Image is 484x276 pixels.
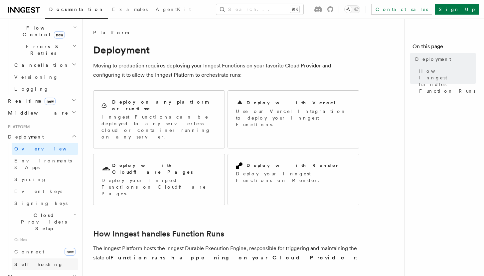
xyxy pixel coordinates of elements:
a: Sign Up [435,4,479,15]
span: Connect [14,249,44,254]
a: Overview [12,143,78,155]
a: Logging [12,83,78,95]
p: Use our Vercel Integration to deploy your Inngest Functions. [236,108,351,128]
a: Syncing [12,173,78,185]
span: Realtime [5,98,56,104]
a: AgentKit [152,2,195,18]
a: How Inngest handles Function Runs [93,229,224,238]
button: Cloud Providers Setup [12,209,78,234]
p: Deploy your Inngest Functions on Render. [236,170,351,184]
span: Cancellation [12,62,69,68]
span: Deployment [5,134,44,140]
span: Cloud Providers Setup [12,212,74,232]
span: Versioning [14,74,58,80]
svg: Cloudflare [101,164,111,174]
span: Syncing [14,177,47,182]
a: Deploy with RenderDeploy your Inngest Functions on Render. [228,154,359,205]
strong: Function runs happening on your Cloud Provider [110,254,356,261]
span: Platform [5,124,30,130]
span: AgentKit [156,7,191,12]
a: Signing keys [12,197,78,209]
a: Deploy with VercelUse our Vercel Integration to deploy your Inngest Functions. [228,90,359,148]
a: Environments & Apps [12,155,78,173]
span: Event keys [14,189,62,194]
span: Examples [112,7,148,12]
span: Guides [12,234,78,245]
button: Middleware [5,107,78,119]
button: Flow Controlnew [12,22,78,41]
span: Platform [93,29,128,36]
p: The Inngest Platform hosts the Inngest Durable Execution Engine, responsible for triggering and m... [93,244,359,262]
a: Event keys [12,185,78,197]
span: Documentation [49,7,104,12]
span: new [54,31,65,39]
span: How Inngest handles Function Runs [419,68,476,94]
a: Examples [108,2,152,18]
span: new [65,248,76,256]
kbd: ⌘K [290,6,299,13]
a: Contact sales [371,4,432,15]
span: Self hosting [14,262,63,267]
button: Cancellation [12,59,78,71]
a: Deployment [412,53,476,65]
h2: Deploy with Render [246,162,339,169]
a: Deploy on any platform or runtimeInngest Functions can be deployed to any serverless cloud or con... [93,90,225,148]
span: Logging [14,86,49,92]
span: Signing keys [14,201,68,206]
span: Deployment [415,56,451,62]
a: Self hosting [12,258,78,270]
span: Environments & Apps [14,158,72,170]
a: Documentation [45,2,108,19]
span: Middleware [5,110,69,116]
p: Inngest Functions can be deployed to any serverless cloud or container running on any server. [101,114,217,140]
span: Flow Control [12,25,73,38]
h4: On this page [412,43,476,53]
a: How Inngest handles Function Runs [416,65,476,97]
button: Toggle dark mode [344,5,360,13]
a: Connectnew [12,245,78,258]
h1: Deployment [93,44,359,56]
h2: Deploy with Vercel [246,99,336,106]
h2: Deploy with Cloudflare Pages [112,162,217,175]
button: Realtimenew [5,95,78,107]
a: Deploy with Cloudflare PagesDeploy your Inngest Functions on Cloudflare Pages. [93,154,225,205]
h2: Deploy on any platform or runtime [112,99,217,112]
p: Deploy your Inngest Functions on Cloudflare Pages. [101,177,217,197]
button: Errors & Retries [12,41,78,59]
span: new [45,98,56,105]
div: Deployment [5,143,78,270]
span: Overview [14,146,83,151]
button: Search...⌘K [216,4,303,15]
span: Errors & Retries [12,43,72,56]
p: Moving to production requires deploying your Inngest Functions on your favorite Cloud Provider an... [93,61,359,80]
a: Versioning [12,71,78,83]
button: Deployment [5,131,78,143]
